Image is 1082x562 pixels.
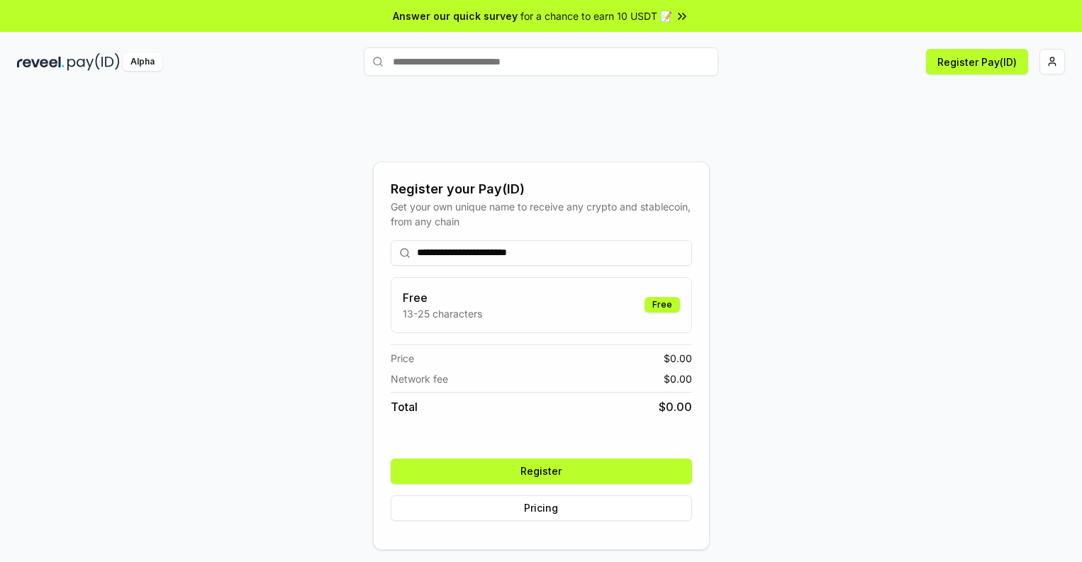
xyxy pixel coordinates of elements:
[391,398,418,415] span: Total
[393,9,518,23] span: Answer our quick survey
[17,53,65,71] img: reveel_dark
[664,351,692,366] span: $ 0.00
[391,351,414,366] span: Price
[926,49,1028,74] button: Register Pay(ID)
[391,495,692,521] button: Pricing
[391,199,692,229] div: Get your own unique name to receive any crypto and stablecoin, from any chain
[403,306,482,321] p: 13-25 characters
[391,459,692,484] button: Register
[520,9,672,23] span: for a chance to earn 10 USDT 📝
[123,53,162,71] div: Alpha
[659,398,692,415] span: $ 0.00
[645,297,680,313] div: Free
[664,371,692,386] span: $ 0.00
[67,53,120,71] img: pay_id
[403,289,482,306] h3: Free
[391,371,448,386] span: Network fee
[391,179,692,199] div: Register your Pay(ID)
